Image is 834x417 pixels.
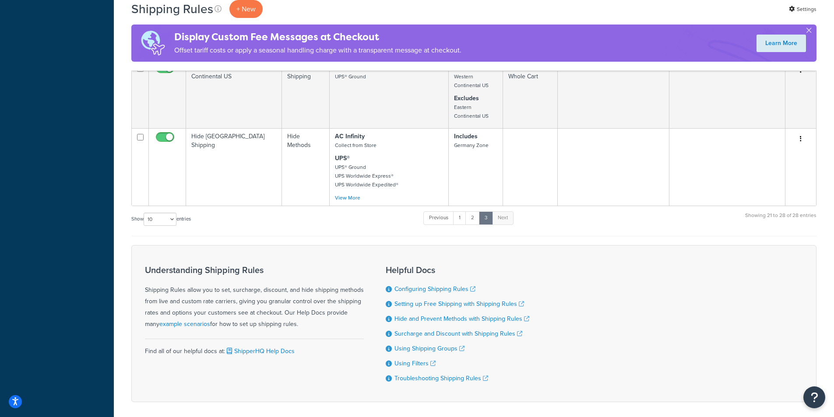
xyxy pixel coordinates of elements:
[186,128,282,206] td: Hide [GEOGRAPHIC_DATA] Shipping
[803,386,825,408] button: Open Resource Center
[465,211,480,224] a: 2
[144,213,176,226] select: Showentries
[394,359,436,368] a: Using Filters
[174,30,461,44] h4: Display Custom Fee Messages at Checkout
[757,35,806,52] a: Learn More
[145,265,364,275] h3: Understanding Shipping Rules
[503,60,558,128] td: Price ≥ 99 for Whole Cart
[131,213,191,226] label: Show entries
[131,25,174,62] img: duties-banner-06bc72dcb5fe05cb3f9472aba00be2ae8eb53ab6f0d8bb03d382ba314ac3c341.png
[479,211,493,224] a: 3
[669,60,785,128] td: Regular Customers
[453,211,466,224] a: 1
[335,194,360,202] a: View More
[335,141,377,149] small: Collect from Store
[745,210,816,229] div: Showing 21 to 28 of 28 entries
[394,344,465,353] a: Using Shipping Groups
[335,132,365,141] strong: AC Infinity
[394,299,524,308] a: Setting up Free Shipping with Shipping Rules
[394,329,522,338] a: Surcharge and Discount with Shipping Rules
[394,374,488,383] a: Troubleshooting Shipping Rules
[492,211,514,224] a: Next
[394,314,529,323] a: Hide and Prevent Methods with Shipping Rules
[454,132,478,141] strong: Includes
[145,339,364,357] div: Find all of our helpful docs at:
[454,73,489,89] small: Western Continental US
[335,73,366,81] small: UPS® Ground
[174,44,461,56] p: Offset tariff costs or apply a seasonal handling charge with a transparent message at checkout.
[282,128,329,206] td: Hide Methods
[454,103,489,120] small: Eastern Continental US
[335,154,350,163] strong: UPS®
[225,347,295,356] a: ShipperHQ Help Docs
[145,265,364,330] div: Shipping Rules allow you to set, surcharge, discount, and hide shipping methods from live and cus...
[282,60,329,128] td: Free Shipping
[159,319,210,329] a: example scenarios
[454,94,479,103] strong: Excludes
[186,60,282,128] td: Free shipping Western Continental US
[423,211,454,224] a: Previous
[454,141,489,149] small: Germany Zone
[335,163,398,189] small: UPS® Ground UPS Worldwide Express® UPS Worldwide Expedited®
[394,284,475,294] a: Configuring Shipping Rules
[789,3,816,15] a: Settings
[131,0,213,18] h1: Shipping Rules
[386,265,529,275] h3: Helpful Docs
